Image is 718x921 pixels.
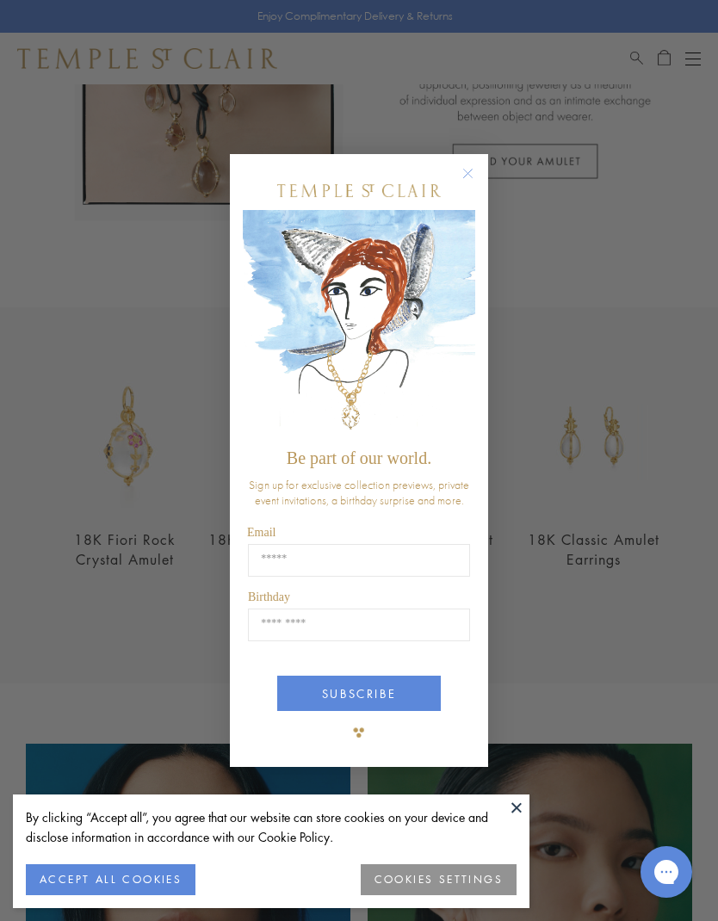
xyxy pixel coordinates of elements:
div: By clicking “Accept all”, you agree that our website can store cookies on your device and disclos... [26,807,517,847]
span: Email [247,526,275,539]
button: ACCEPT ALL COOKIES [26,864,195,895]
button: Close dialog [466,171,487,193]
button: COOKIES SETTINGS [361,864,517,895]
input: Email [248,544,470,577]
img: TSC [342,715,376,750]
button: SUBSCRIBE [277,676,441,711]
span: Birthday [248,590,290,603]
iframe: Gorgias live chat messenger [632,840,701,904]
span: Sign up for exclusive collection previews, private event invitations, a birthday surprise and more. [249,477,469,508]
span: Be part of our world. [287,448,431,467]
img: Temple St. Clair [277,184,441,197]
img: c4a9eb12-d91a-4d4a-8ee0-386386f4f338.jpeg [243,210,475,440]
